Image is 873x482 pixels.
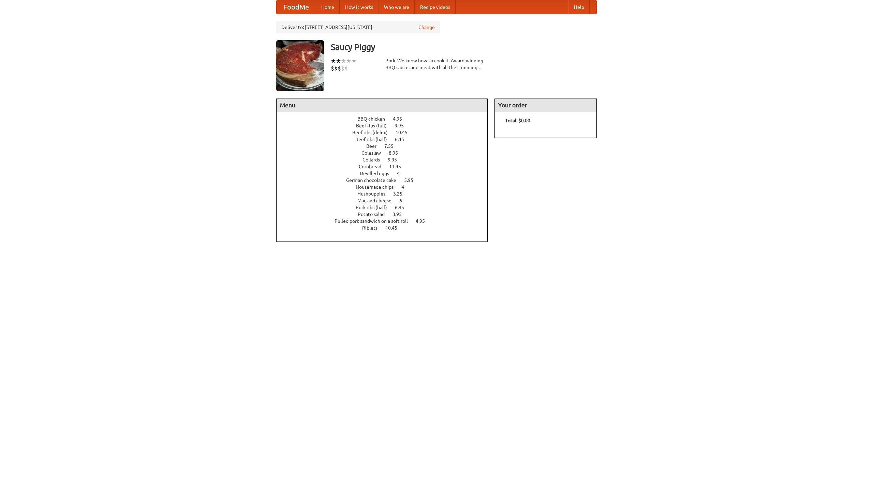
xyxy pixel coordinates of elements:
span: 6.45 [395,137,411,142]
span: 4 [397,171,406,176]
span: 10.45 [385,225,404,231]
span: Hushpuppies [357,191,392,197]
a: BBQ chicken 4.95 [357,116,415,122]
div: Deliver to: [STREET_ADDRESS][US_STATE] [276,21,440,33]
span: Beef ribs (delux) [352,130,395,135]
span: Devilled eggs [360,171,396,176]
span: 4 [401,184,411,190]
span: 9.95 [388,157,404,162]
h4: Menu [277,98,487,112]
h3: Saucy Piggy [331,40,597,54]
span: German chocolate cake [346,177,403,183]
a: Potato salad 3.95 [358,212,414,217]
li: $ [341,65,344,72]
a: Home [316,0,340,14]
span: 6.95 [395,205,411,210]
span: Riblets [362,225,384,231]
li: ★ [331,57,336,65]
a: Collards 9.95 [362,157,410,162]
span: Collards [362,157,387,162]
a: Cornbread 11.45 [359,164,414,169]
li: ★ [336,57,341,65]
span: Beef ribs (full) [356,123,394,128]
a: German chocolate cake 5.95 [346,177,426,183]
li: $ [344,65,348,72]
img: angular.jpg [276,40,324,91]
span: Pulled pork sandwich on a soft roll [335,218,415,224]
li: $ [334,65,338,72]
span: 9.95 [395,123,411,128]
span: Cornbread [359,164,388,169]
a: Pork ribs (half) 6.95 [356,205,417,210]
a: FoodMe [277,0,316,14]
h4: Your order [495,98,596,112]
span: Beer [366,143,383,149]
a: Hushpuppies 3.25 [357,191,415,197]
span: 4.95 [416,218,432,224]
a: Mac and cheese 6 [357,198,415,203]
span: Beef ribs (half) [355,137,394,142]
li: ★ [351,57,356,65]
span: 11.45 [389,164,408,169]
a: Change [418,24,435,31]
span: Coleslaw [361,150,388,156]
span: Housemade chips [356,184,400,190]
span: BBQ chicken [357,116,392,122]
span: 7.55 [384,143,400,149]
a: Who we are [379,0,415,14]
a: Coleslaw 8.95 [361,150,411,156]
a: Beef ribs (delux) 10.45 [352,130,420,135]
span: 5.95 [404,177,420,183]
span: 10.45 [396,130,414,135]
a: Beer 7.55 [366,143,406,149]
li: $ [331,65,334,72]
b: Total: $0.00 [505,118,530,123]
li: $ [338,65,341,72]
a: How it works [340,0,379,14]
span: 3.25 [393,191,409,197]
a: Recipe videos [415,0,456,14]
span: Pork ribs (half) [356,205,394,210]
a: Devilled eggs 4 [360,171,412,176]
li: ★ [346,57,351,65]
span: 3.95 [393,212,409,217]
a: Pulled pork sandwich on a soft roll 4.95 [335,218,438,224]
li: ★ [341,57,346,65]
a: Beef ribs (full) 9.95 [356,123,416,128]
span: Potato salad [358,212,391,217]
a: Housemade chips 4 [356,184,417,190]
span: 8.95 [389,150,405,156]
a: Help [568,0,590,14]
span: 4.95 [393,116,409,122]
div: Pork. We know how to cook it. Award-winning BBQ sauce, and meat with all the trimmings. [385,57,488,71]
span: Mac and cheese [357,198,398,203]
a: Riblets 10.45 [362,225,410,231]
span: 6 [399,198,409,203]
a: Beef ribs (half) 6.45 [355,137,417,142]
